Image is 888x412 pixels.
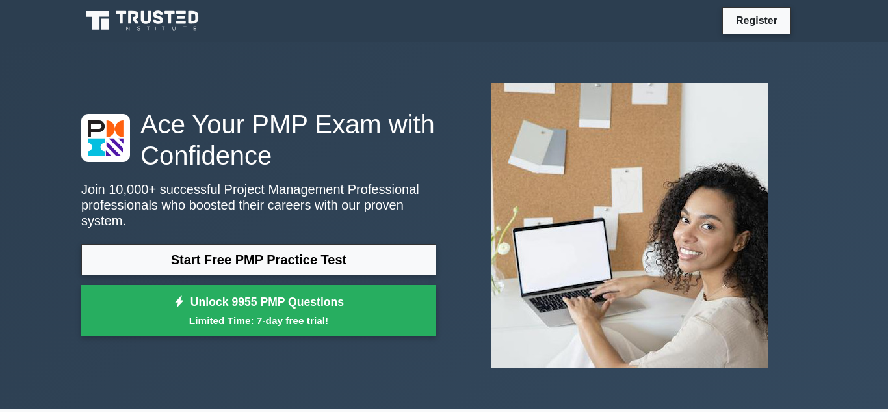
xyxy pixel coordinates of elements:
[81,182,436,228] p: Join 10,000+ successful Project Management Professional professionals who boosted their careers w...
[81,244,436,275] a: Start Free PMP Practice Test
[81,109,436,171] h1: Ace Your PMP Exam with Confidence
[98,313,420,328] small: Limited Time: 7-day free trial!
[81,285,436,337] a: Unlock 9955 PMP QuestionsLimited Time: 7-day free trial!
[728,12,785,29] a: Register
